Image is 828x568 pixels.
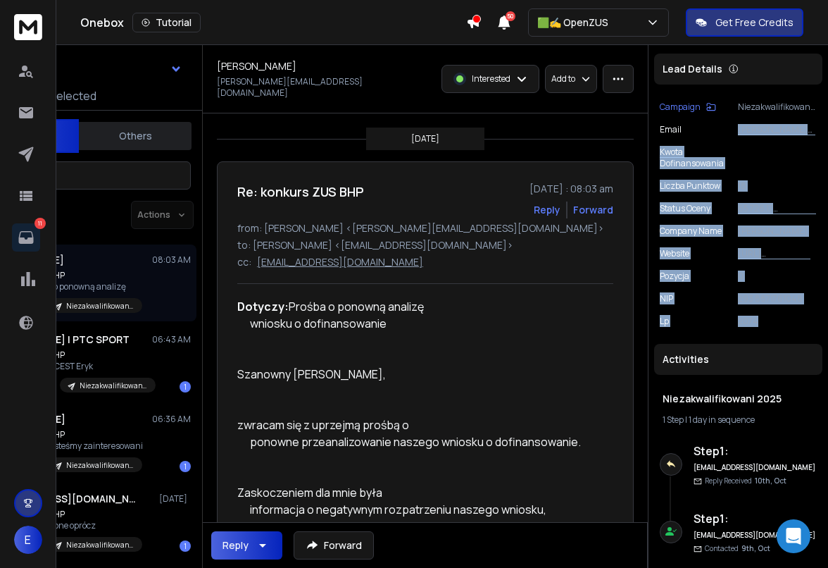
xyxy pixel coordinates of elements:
[237,298,602,332] h3: Prośba o ponowną analizę wniosku o dofinansowanie
[654,344,822,375] div: Activities
[705,543,770,554] p: Contacted
[738,248,817,259] p: [URL][DOMAIN_NAME]
[217,59,296,73] h1: [PERSON_NAME]
[506,11,515,21] span: 50
[472,73,510,85] p: Interested
[14,526,42,554] button: E
[660,101,701,113] p: Campaign
[237,366,602,383] p: Szanowny [PERSON_NAME],
[689,414,755,426] span: 1 day in sequence
[660,124,682,135] p: Email
[211,531,282,560] button: Reply
[694,530,817,541] h6: [EMAIL_ADDRESS][DOMAIN_NAME]
[152,254,191,266] p: 08:03 AM
[551,73,575,85] p: Add to
[660,203,710,214] p: Status Oceny
[132,13,201,32] button: Tutorial
[715,16,793,30] p: Get Free Credits
[663,62,722,76] p: Lead Details
[660,271,689,282] p: Pozycja
[222,538,249,552] div: Reply
[738,226,817,237] p: [PERSON_NAME]
[529,182,613,196] p: [DATE] : 08:03 am
[694,462,817,473] h6: [EMAIL_ADDRESS][DOMAIN_NAME]
[686,8,803,37] button: Get Free Credits
[694,510,817,527] h6: Step 1 :
[237,255,251,269] p: cc:
[777,519,810,553] div: Open Intercom Messenger
[237,238,613,252] p: to: [PERSON_NAME] <[EMAIL_ADDRESS][DOMAIN_NAME]>
[534,203,560,217] button: Reply
[180,381,191,393] div: 1
[12,223,40,252] a: 11
[257,255,423,269] p: [EMAIL_ADDRESS][DOMAIN_NAME]
[660,180,720,192] p: Liczba Punktow
[217,76,421,99] p: [PERSON_NAME][EMAIL_ADDRESS][DOMAIN_NAME]
[738,271,817,282] p: 0
[66,460,134,471] p: Niezakwalifikowani 2025
[66,301,134,311] p: Niezakwalifikowani 2025
[79,121,192,152] button: Others
[738,180,817,192] p: 18
[80,13,466,32] div: Onebox
[660,101,716,113] button: Campaign
[152,414,191,425] p: 06:36 AM
[159,493,191,505] p: [DATE]
[705,476,786,486] p: Reply Received
[180,461,191,472] div: 1
[694,443,817,459] h6: Step 1 :
[738,101,817,113] p: Niezakwalifikowani 2025
[411,133,439,144] p: [DATE]
[152,334,191,345] p: 06:43 AM
[573,203,613,217] div: Forward
[80,381,147,391] p: Niezakwalifikowani 2025
[180,541,191,552] div: 1
[34,218,46,229] p: 11
[755,476,786,486] span: 10th, Oct
[738,316,817,327] p: 2074
[66,540,134,550] p: Niezakwalifikowani 2025
[237,416,602,450] p: zwracam się z uprzejmą prośbą o ponowne przeanalizowanie naszego wniosku o dofinansowanie.
[294,531,374,560] button: Forward
[738,124,817,135] p: [PERSON_NAME][EMAIL_ADDRESS][DOMAIN_NAME]
[237,221,613,235] p: from: [PERSON_NAME] <[PERSON_NAME][EMAIL_ADDRESS][DOMAIN_NAME]>
[660,226,722,237] p: Company Name
[663,392,814,406] h1: Niezakwalifikowani 2025
[660,147,743,169] p: Kwota Dofinansowania
[660,293,673,304] p: NIP
[237,299,289,314] strong: Dotyczy:
[663,414,814,426] div: |
[660,248,689,259] p: website
[237,182,364,202] h1: Re: konkurs ZUS BHP
[660,316,669,327] p: Lp
[663,414,684,426] span: 1 Step
[537,16,614,30] p: 🟩✍️ OpenZUS
[741,543,770,553] span: 9th, Oct
[738,293,817,304] p: 293 8871761048
[738,203,817,214] p: 65 726,17 Niezakwalifikowany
